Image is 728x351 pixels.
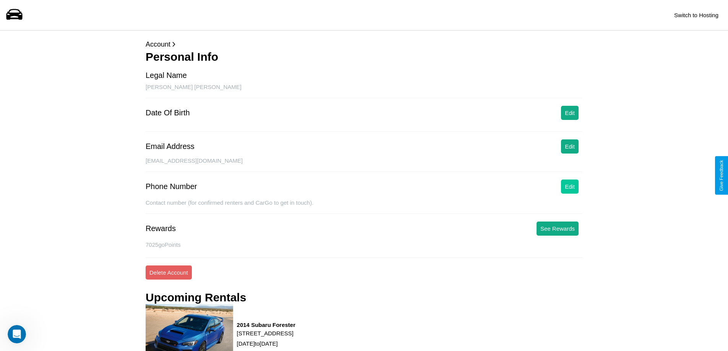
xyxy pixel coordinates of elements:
div: Date Of Birth [146,108,190,117]
p: Account [146,38,582,50]
div: Rewards [146,224,176,233]
p: [STREET_ADDRESS] [237,328,295,338]
div: [PERSON_NAME] [PERSON_NAME] [146,84,582,98]
button: Edit [561,106,579,120]
button: Delete Account [146,265,192,280]
h3: 2014 Subaru Forester [237,322,295,328]
p: 7025 goPoints [146,239,582,250]
button: Edit [561,180,579,194]
div: Phone Number [146,182,197,191]
div: Email Address [146,142,195,151]
p: [DATE] to [DATE] [237,338,295,349]
button: Edit [561,139,579,154]
iframe: Intercom live chat [8,325,26,343]
h3: Personal Info [146,50,582,63]
button: Switch to Hosting [670,8,722,22]
h3: Upcoming Rentals [146,291,246,304]
button: See Rewards [537,222,579,236]
div: Give Feedback [719,160,724,191]
div: Legal Name [146,71,187,80]
div: [EMAIL_ADDRESS][DOMAIN_NAME] [146,157,582,172]
div: Contact number (for confirmed renters and CarGo to get in touch). [146,199,582,214]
